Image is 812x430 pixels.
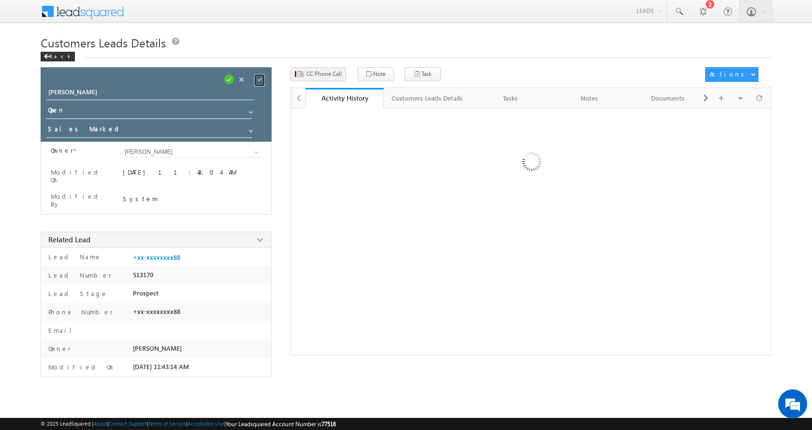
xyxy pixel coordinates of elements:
[148,420,186,427] a: Terms of Service
[51,168,111,184] label: Modified On
[46,271,112,280] label: Lead Number
[46,308,113,316] label: Phone Number
[123,147,261,158] input: Type to Search
[306,70,342,78] span: CC Phone Call
[16,51,41,63] img: d_60004797649_company_0_60004797649
[46,123,251,138] input: Stage
[481,113,581,213] img: Loading ...
[51,147,73,154] label: Owner
[471,88,550,108] a: Tasks
[48,235,90,244] span: Related Lead
[41,35,166,50] span: Customers Leads Details
[109,420,147,427] a: Contact Support
[13,89,176,290] textarea: Type your message and hit 'Enter'
[46,363,115,371] label: Modified On
[133,308,180,315] span: +xx-xxxxxxxx88
[133,271,153,279] span: 513170
[244,124,256,133] a: Show All Items
[226,420,336,428] span: Your Leadsquared Account Number is
[93,420,107,427] a: About
[629,88,708,108] a: Documents
[358,67,394,81] button: Note
[51,193,111,208] label: Modified By
[41,419,336,429] span: © 2025 LeadSquared | | | | |
[133,289,159,297] span: Prospect
[321,420,336,428] span: 77516
[479,92,541,104] div: Tasks
[550,88,629,108] a: Notes
[705,67,758,82] button: Actions
[710,70,748,78] div: Actions
[405,67,441,81] button: Task
[41,52,75,61] div: Back
[46,104,251,119] input: Status
[133,363,189,371] span: [DATE] 11:43:14 AM
[46,87,254,100] input: Opportunity Name Opportunity Name
[123,194,261,203] div: System
[313,93,377,103] div: Activity History
[123,168,261,181] div: [DATE] 11:43:04 AM
[131,298,175,311] em: Start Chat
[290,67,346,81] button: CC Phone Call
[46,344,71,353] label: Owner
[384,88,471,108] a: Customers Leads Details
[46,289,108,298] label: Lead Stage
[188,420,224,427] a: Acceptable Use
[133,253,180,261] a: +xx-xxxxxxxx88
[50,51,162,63] div: Chat with us now
[305,88,384,108] a: Activity History
[159,5,182,28] div: Minimize live chat window
[558,92,620,104] div: Notes
[133,344,182,352] span: [PERSON_NAME]
[244,105,256,115] a: Show All Items
[46,252,101,261] label: Lead Name
[637,92,699,104] div: Documents
[249,148,261,157] a: Show All Items
[46,326,79,335] label: Email
[391,92,463,104] div: Customers Leads Details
